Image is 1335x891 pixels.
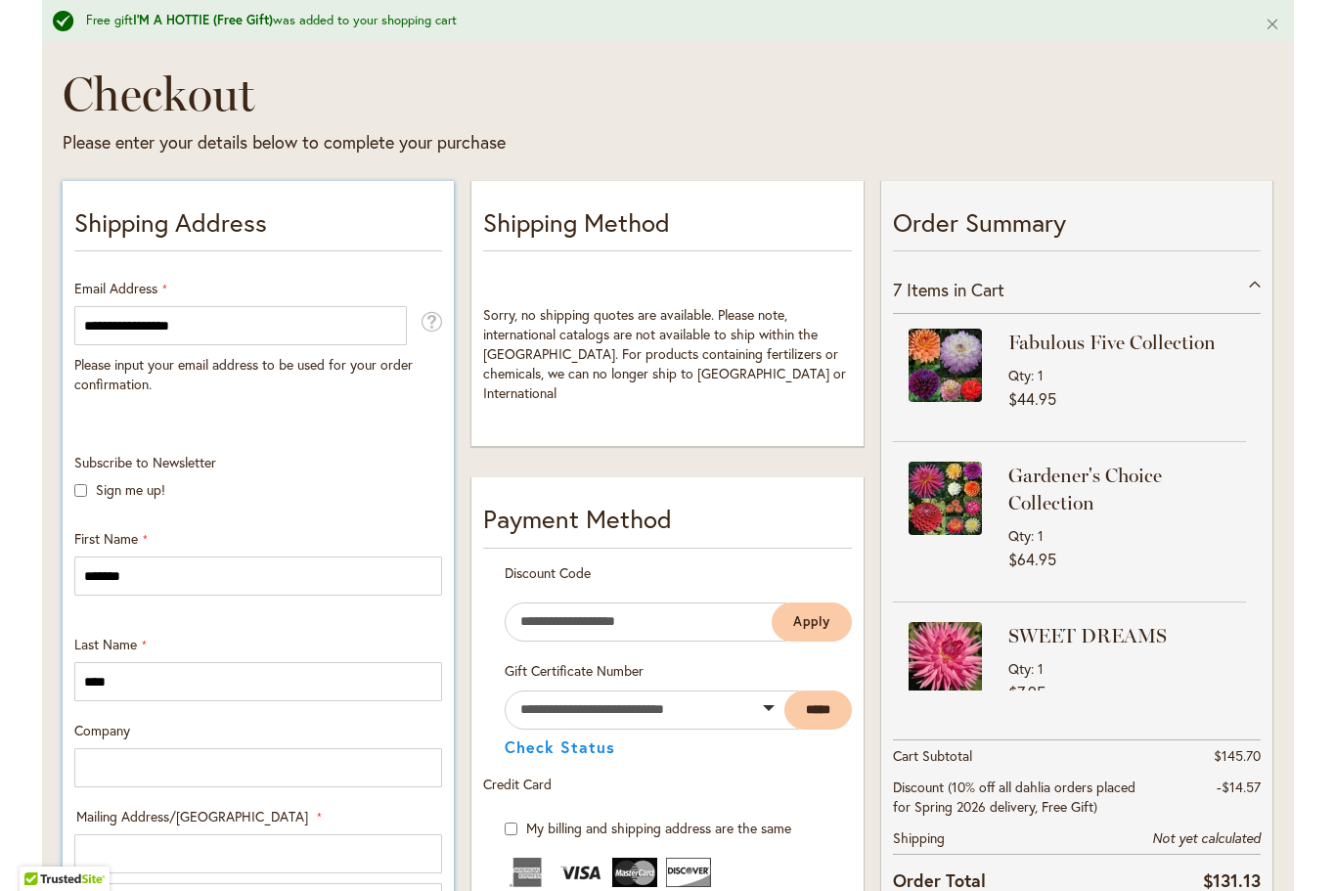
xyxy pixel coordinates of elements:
span: Qty [1008,659,1031,678]
span: $145.70 [1214,746,1261,765]
span: 1 [1038,526,1044,545]
span: Gift Certificate Number [505,661,644,680]
span: Company [74,721,130,739]
span: My billing and shipping address are the same [526,819,791,837]
span: -$14.57 [1217,778,1261,796]
button: Check Status [505,739,615,755]
span: First Name [74,529,138,548]
img: Gardener's Choice Collection [909,462,982,535]
img: SWEET DREAMS [909,622,982,695]
span: $64.95 [1008,549,1056,569]
strong: SWEET DREAMS [1008,622,1241,649]
h1: Checkout [63,65,922,123]
strong: I'M A HOTTIE (Free Gift) [133,12,273,28]
span: Last Name [74,635,137,653]
img: Fabulous Five Collection [909,329,982,402]
p: Shipping Address [74,204,442,251]
p: Shipping Method [483,204,851,251]
button: Apply [772,602,852,642]
th: Cart Subtotal [893,740,1138,773]
span: Not yet calculated [1152,829,1261,847]
span: $7.95 [1008,682,1046,702]
span: Credit Card [483,775,552,793]
img: Visa [558,858,603,887]
span: Qty [1008,366,1031,384]
label: Sign me up! [96,480,165,499]
iframe: Launch Accessibility Center [15,822,69,876]
span: 7 [893,278,902,301]
span: $44.95 [1008,388,1056,409]
img: American Express [505,858,550,887]
span: Items in Cart [907,278,1004,301]
div: Please enter your details below to complete your purchase [63,130,922,156]
div: Payment Method [483,501,851,548]
span: Mailing Address/[GEOGRAPHIC_DATA] [76,807,308,825]
div: Free gift was added to your shopping cart [86,12,1235,30]
span: Apply [793,613,830,630]
strong: Fabulous Five Collection [1008,329,1241,356]
span: 1 [1038,366,1044,384]
span: Email Address [74,279,157,297]
span: 1 [1038,659,1044,678]
strong: Gardener's Choice Collection [1008,462,1241,516]
span: Discount (10% off all dahlia orders placed for Spring 2026 delivery, Free Gift) [893,778,1135,816]
img: MasterCard [612,858,657,887]
p: Order Summary [893,204,1261,251]
span: Sorry, no shipping quotes are available. Please note, international catalogs are not available to... [483,305,846,402]
span: Discount Code [505,563,591,582]
span: Qty [1008,526,1031,545]
span: Shipping [893,828,945,847]
img: Discover [666,858,711,887]
span: Please input your email address to be used for your order confirmation. [74,355,413,393]
span: Subscribe to Newsletter [74,453,216,471]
